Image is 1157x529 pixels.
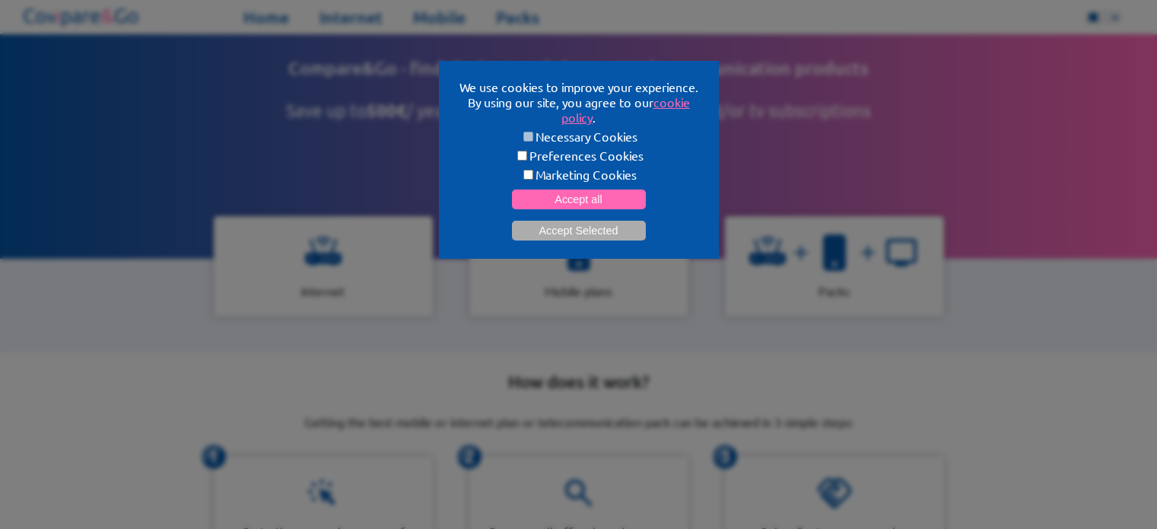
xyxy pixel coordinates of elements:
input: Marketing Cookies [523,170,533,180]
input: Necessary Cookies [523,132,533,142]
label: Marketing Cookies [457,167,701,182]
button: Accept all [512,190,646,209]
p: We use cookies to improve your experience. By using our site, you agree to our . [457,79,701,125]
input: Preferences Cookies [517,151,527,161]
a: cookie policy [561,94,690,125]
button: Accept Selected [512,221,646,241]
label: Preferences Cookies [457,148,701,163]
label: Necessary Cookies [457,129,701,144]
